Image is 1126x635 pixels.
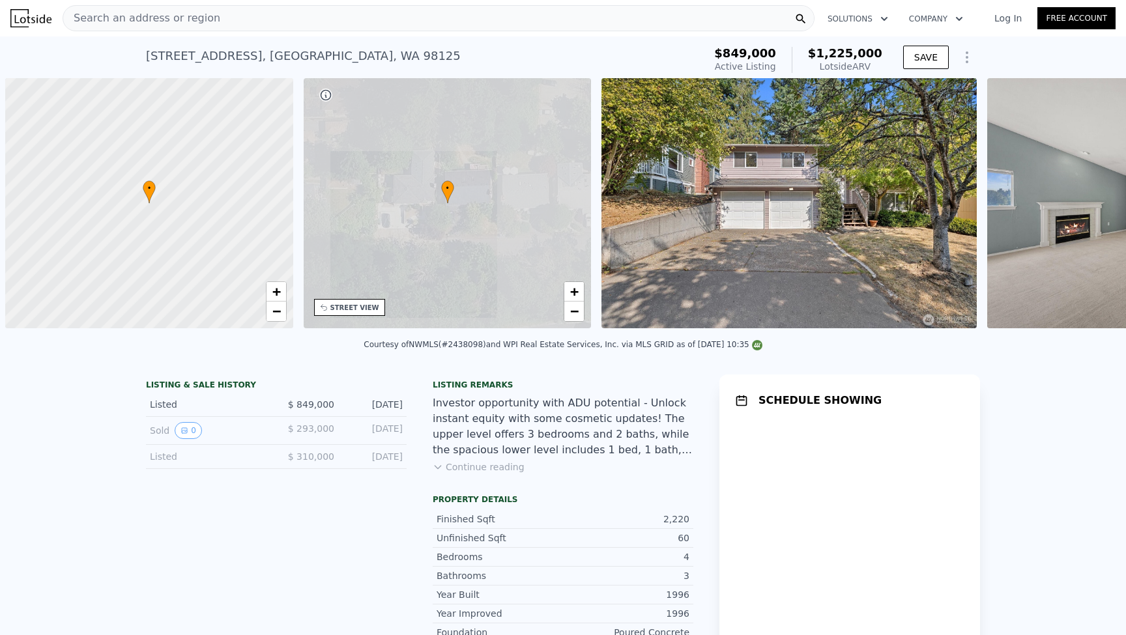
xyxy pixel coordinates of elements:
[903,46,949,69] button: SAVE
[563,531,689,544] div: 60
[345,422,403,439] div: [DATE]
[437,531,563,544] div: Unfinished Sqft
[175,422,202,439] button: View historical data
[267,282,286,302] a: Zoom in
[433,460,525,473] button: Continue reading
[441,180,454,203] div: •
[272,303,280,319] span: −
[364,340,762,349] div: Courtesy of NWMLS (#2438098) and WPI Real Estate Services, Inc. via MLS GRID as of [DATE] 10:35
[758,393,882,408] h1: SCHEDULE SHOWING
[563,550,689,563] div: 4
[437,588,563,601] div: Year Built
[146,380,407,393] div: LISTING & SALE HISTORY
[288,451,334,462] span: $ 310,000
[437,569,563,582] div: Bathrooms
[150,422,266,439] div: Sold
[345,450,403,463] div: [DATE]
[150,450,266,463] div: Listed
[808,60,882,73] div: Lotside ARV
[150,398,266,411] div: Listed
[954,44,980,70] button: Show Options
[433,380,693,390] div: Listing remarks
[288,399,334,410] span: $ 849,000
[601,78,977,328] img: Sale: 169814991 Parcel: 97908112
[330,303,379,313] div: STREET VIEW
[272,283,280,300] span: +
[437,513,563,526] div: Finished Sqft
[817,7,899,31] button: Solutions
[564,302,584,321] a: Zoom out
[433,395,693,458] div: Investor opportunity with ADU potential - Unlock instant equity with some cosmetic updates! The u...
[563,513,689,526] div: 2,220
[570,283,579,300] span: +
[441,182,454,194] span: •
[437,550,563,563] div: Bedrooms
[10,9,51,27] img: Lotside
[267,302,286,321] a: Zoom out
[433,494,693,505] div: Property details
[563,588,689,601] div: 1996
[808,46,882,60] span: $1,225,000
[714,46,776,60] span: $849,000
[63,10,220,26] span: Search an address or region
[1037,7,1116,29] a: Free Account
[345,398,403,411] div: [DATE]
[563,607,689,620] div: 1996
[564,282,584,302] a: Zoom in
[437,607,563,620] div: Year Improved
[143,180,156,203] div: •
[146,47,461,65] div: [STREET_ADDRESS] , [GEOGRAPHIC_DATA] , WA 98125
[979,12,1037,25] a: Log In
[715,61,776,72] span: Active Listing
[752,340,762,350] img: NWMLS Logo
[899,7,974,31] button: Company
[570,303,579,319] span: −
[143,182,156,194] span: •
[563,569,689,582] div: 3
[288,423,334,434] span: $ 293,000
